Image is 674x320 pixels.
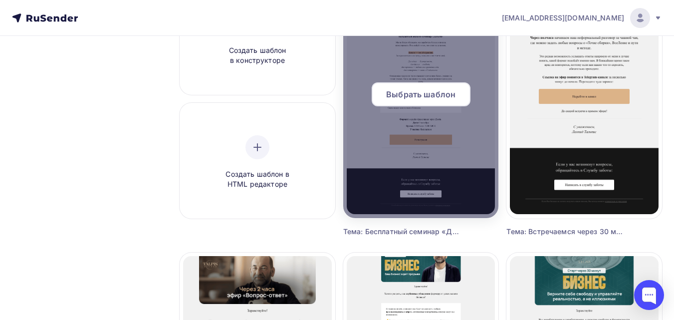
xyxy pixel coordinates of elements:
[502,8,662,28] a: [EMAIL_ADDRESS][DOMAIN_NAME]
[343,227,460,237] div: Тема: Бесплатный семинар «Деньги» — [DATE]
[386,88,455,100] span: Выбрать шаблон
[210,169,305,190] span: Создать шаблон в HTML редакторе
[506,227,623,237] div: Тема: Встречаемся через 30 минут
[210,45,305,66] span: Создать шаблон в конструкторе
[502,13,624,23] span: [EMAIL_ADDRESS][DOMAIN_NAME]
